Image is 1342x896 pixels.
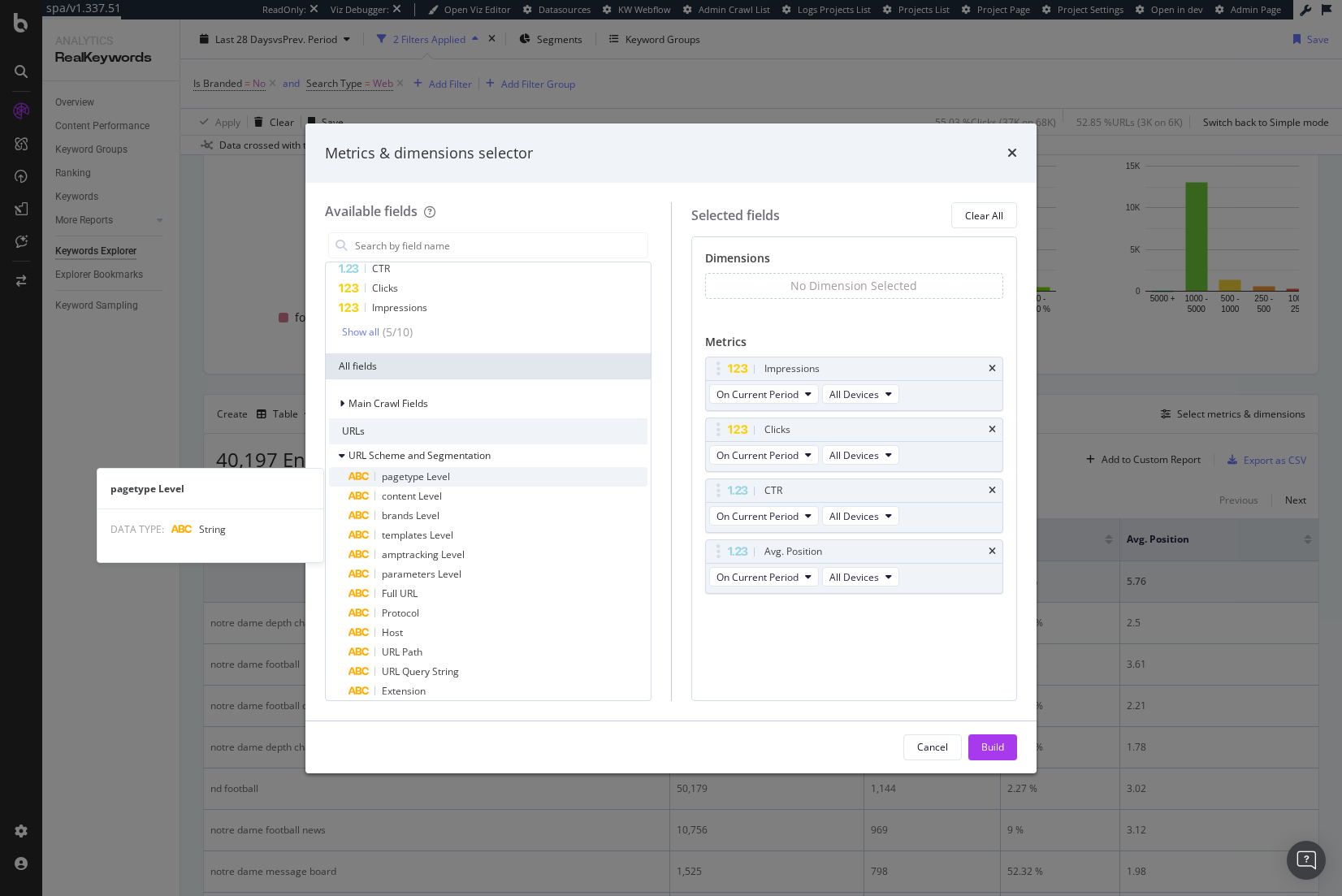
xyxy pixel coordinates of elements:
span: Main Crawl Fields [348,396,428,410]
button: All Devices [822,506,899,526]
span: URL Scheme and Segmentation [348,448,491,462]
div: Clear All [965,209,1003,223]
span: On Current Period [716,570,799,584]
span: On Current Period [716,509,799,523]
div: Metrics [705,334,1004,357]
span: All Devices [829,387,879,401]
span: Protocol [382,606,419,620]
span: pagetype Level [382,470,450,483]
div: No Dimension Selected [790,278,917,294]
div: Dimensions [705,250,1004,273]
div: Build [981,740,1004,754]
button: Clear All [951,202,1017,228]
span: Extension [382,684,426,698]
span: All Devices [829,509,879,523]
span: On Current Period [716,387,799,401]
span: CTR [372,262,390,275]
span: All Devices [829,570,879,584]
span: templates Level [382,528,453,542]
div: modal [305,123,1037,773]
div: times [989,364,996,374]
button: All Devices [822,445,899,465]
div: URLs [329,418,647,444]
button: All Devices [822,567,899,587]
div: All fields [326,353,651,379]
div: Open Intercom Messenger [1287,841,1326,880]
span: Full URL [382,587,418,600]
span: content Level [382,489,442,503]
div: ClickstimesOn Current PeriodAll Devices [705,418,1004,472]
div: ( 5 / 10 ) [379,324,413,340]
span: On Current Period [716,448,799,462]
div: Show all [342,327,379,338]
button: On Current Period [709,384,819,404]
span: Impressions [372,301,427,314]
span: brands Level [382,509,439,522]
div: times [989,547,996,556]
button: On Current Period [709,506,819,526]
span: URL Path [382,645,422,659]
div: Avg. PositiontimesOn Current PeriodAll Devices [705,539,1004,594]
div: pagetype Level [97,482,323,496]
button: Build [968,734,1017,760]
span: URL Query String [382,664,459,678]
div: times [989,425,996,435]
input: Search by field name [353,233,647,258]
div: Clicks [764,422,790,438]
div: Metrics & dimensions selector [325,143,533,164]
div: Cancel [917,740,948,754]
button: Cancel [903,734,962,760]
div: ImpressionstimesOn Current PeriodAll Devices [705,357,1004,411]
div: times [989,486,996,496]
button: All Devices [822,384,899,404]
span: Host [382,625,403,639]
button: On Current Period [709,567,819,587]
div: CTR [764,483,782,499]
div: Available fields [325,202,418,220]
span: amptracking Level [382,548,465,561]
div: times [1007,143,1017,164]
span: parameters Level [382,567,461,581]
span: Clicks [372,281,398,295]
div: Selected fields [691,206,780,225]
button: On Current Period [709,445,819,465]
span: All Devices [829,448,879,462]
div: Avg. Position [764,543,822,560]
div: Impressions [764,361,820,377]
div: CTRtimesOn Current PeriodAll Devices [705,478,1004,533]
